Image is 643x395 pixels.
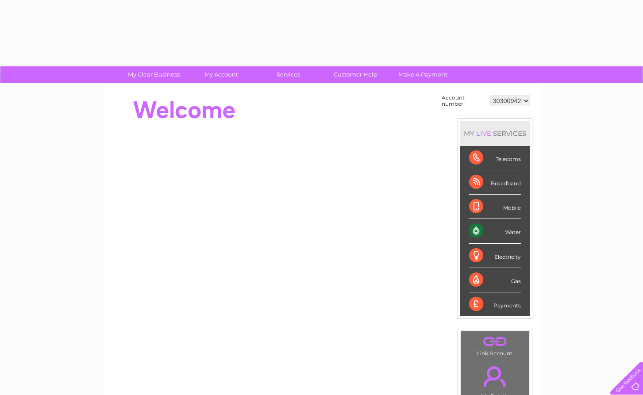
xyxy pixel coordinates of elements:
[117,66,190,83] a: My Clear Business
[469,219,521,243] div: Water
[463,361,527,392] a: .
[185,66,258,83] a: My Account
[469,292,521,316] div: Payments
[461,331,529,359] td: Link Account
[469,268,521,292] div: Gas
[252,66,325,83] a: Services
[319,66,392,83] a: Customer Help
[463,334,527,349] a: .
[386,66,459,83] a: Make A Payment
[439,92,488,109] td: Account number
[474,129,493,138] div: LIVE
[460,121,530,146] div: MY SERVICES
[469,195,521,219] div: Mobile
[469,146,521,170] div: Telecoms
[469,170,521,195] div: Broadband
[469,244,521,268] div: Electricity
